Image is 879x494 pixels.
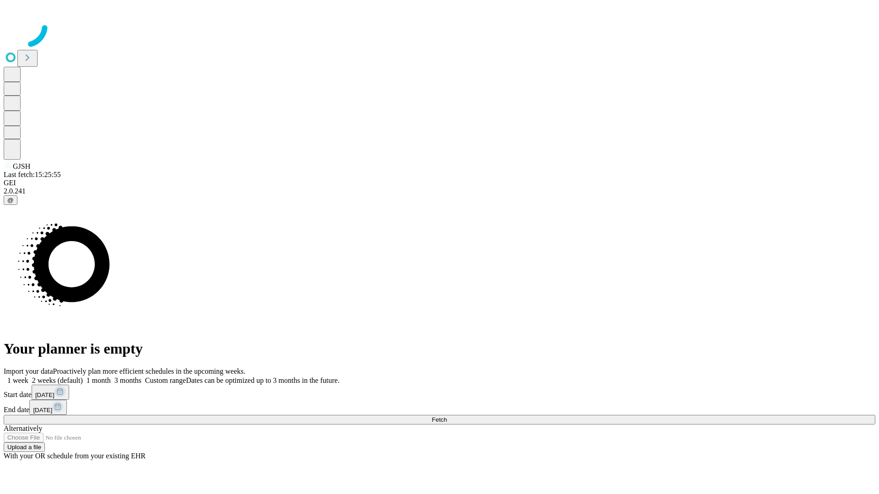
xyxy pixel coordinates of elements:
[32,385,69,400] button: [DATE]
[33,407,52,413] span: [DATE]
[4,385,875,400] div: Start date
[4,400,875,415] div: End date
[4,171,61,178] span: Last fetch: 15:25:55
[13,162,30,170] span: GJSH
[4,367,53,375] span: Import your data
[186,376,339,384] span: Dates can be optimized up to 3 months in the future.
[114,376,141,384] span: 3 months
[4,195,17,205] button: @
[7,376,28,384] span: 1 week
[432,416,447,423] span: Fetch
[4,179,875,187] div: GEI
[4,340,875,357] h1: Your planner is empty
[4,442,45,452] button: Upload a file
[4,452,146,460] span: With your OR schedule from your existing EHR
[35,392,54,398] span: [DATE]
[145,376,186,384] span: Custom range
[4,187,875,195] div: 2.0.241
[7,197,14,204] span: @
[4,415,875,424] button: Fetch
[87,376,111,384] span: 1 month
[4,424,42,432] span: Alternatively
[53,367,245,375] span: Proactively plan more efficient schedules in the upcoming weeks.
[29,400,67,415] button: [DATE]
[32,376,83,384] span: 2 weeks (default)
